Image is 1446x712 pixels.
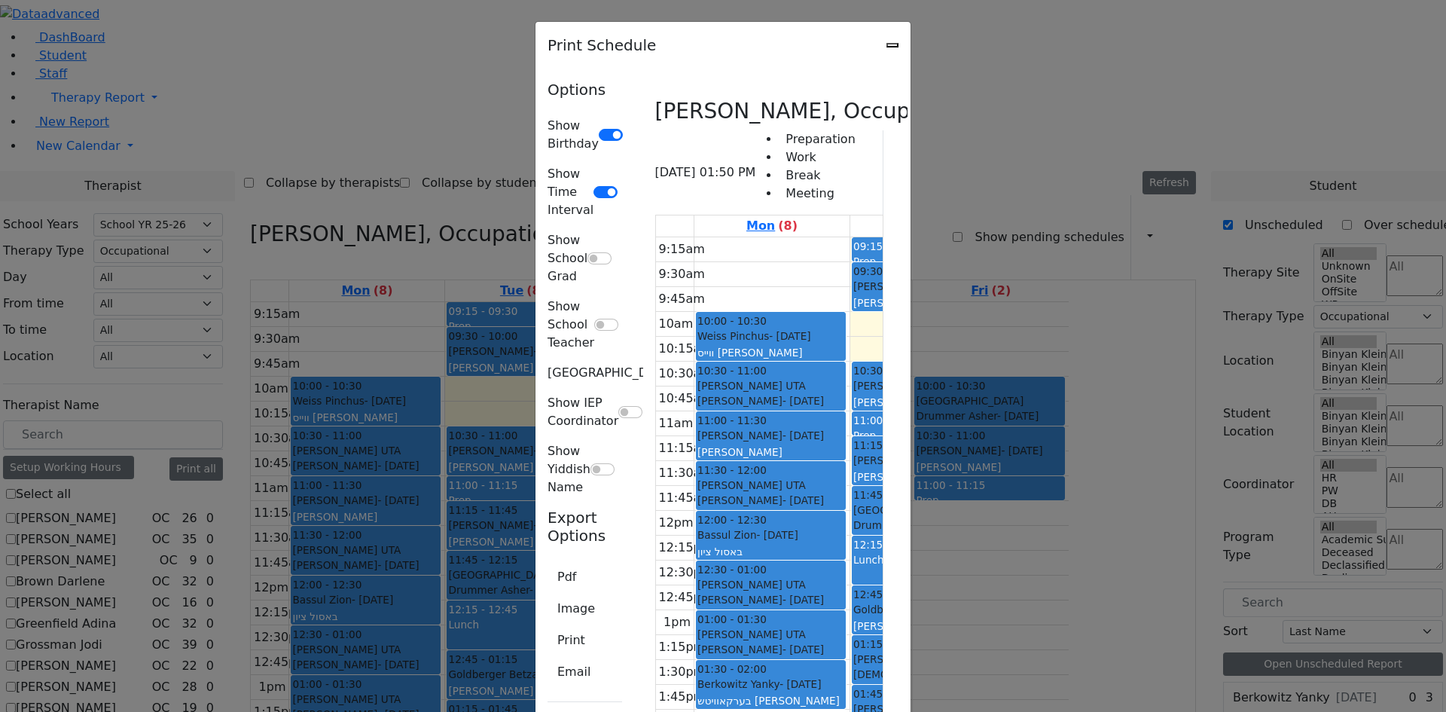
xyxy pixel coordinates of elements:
div: Prep [853,428,1000,443]
label: Show Birthday [548,117,599,153]
div: Prep [853,254,1000,269]
div: [PERSON_NAME] [697,428,844,443]
span: 10:30 - 11:00 [697,363,767,378]
span: 11:00 - 11:30 [697,413,767,428]
div: 1:15pm [656,638,709,656]
div: [PERSON_NAME] [697,445,844,460]
button: Pdf [548,563,586,591]
div: [PERSON_NAME] [853,295,1000,310]
div: Weiss Pinchus [697,328,844,344]
div: [PERSON_NAME] [853,279,1000,294]
div: [PERSON_NAME] [697,393,844,408]
label: Show Yiddish Name [548,442,590,497]
div: 1:45pm [656,688,709,706]
span: 12:45 - 01:15 [853,587,923,602]
span: 09:15 - 09:30 [853,240,923,252]
span: 01:45 - 02:15 [853,686,923,701]
span: 01:15 - 01:45 [853,637,923,652]
span: 12:30 - 01:00 [697,562,767,577]
label: Show Time Interval [548,165,593,219]
h3: [PERSON_NAME], Occupational [655,99,982,124]
div: 12:15pm [656,539,716,557]
span: - [DATE] [782,594,824,606]
label: Show IEP Coordinator [548,394,618,430]
div: 10:15am [656,340,716,358]
div: 11am [656,414,697,432]
span: 11:15 - 11:45 [853,438,923,453]
li: Preparation [779,130,855,148]
div: [PERSON_NAME] [853,619,1000,634]
span: 10:30 - 11:00 [853,363,923,378]
a: September 8, 2025 [743,215,801,237]
span: 01:00 - 01:30 [697,612,767,627]
span: - [DATE] [779,678,821,690]
li: Meeting [779,185,855,203]
label: [GEOGRAPHIC_DATA] [548,364,674,382]
div: 9:30am [656,265,708,283]
span: - [DATE] [782,429,824,442]
div: 1:30pm [656,663,709,681]
h5: Export Options [548,509,622,545]
div: 12:45pm [656,588,716,607]
li: Work [779,148,855,167]
span: - [DATE] [757,529,798,541]
div: באסול ציון [697,544,844,559]
div: 1pm [660,613,694,631]
div: Goldberger Betzalel [853,602,1000,617]
h5: Print Schedule [548,34,656,57]
label: Show School Teacher [548,298,594,352]
label: (8) [778,217,798,235]
span: 12:15 - 12:45 [853,539,923,551]
span: 11:45 - 12:15 [853,487,923,503]
div: Lunch [853,552,1000,567]
div: [PERSON_NAME] [853,453,1000,468]
div: 11:30am [656,464,716,482]
div: Drummer Asher [853,518,1000,533]
div: [PERSON_NAME] [697,642,844,657]
span: [GEOGRAPHIC_DATA] [853,503,961,518]
span: 01:30 - 02:00 [697,662,767,677]
span: [PERSON_NAME] UTA [697,627,806,642]
div: [PERSON_NAME] [853,378,1000,393]
span: - [DATE] [769,330,810,342]
div: [PERSON_NAME] (Laibel) [853,469,1000,484]
span: - [DATE] [782,643,824,655]
div: [PERSON_NAME] [697,592,844,607]
span: [DATE] 01:50 PM [655,163,756,182]
div: ווייס [PERSON_NAME] [697,345,844,360]
span: 12:00 - 12:30 [697,512,767,527]
button: Email [548,658,600,686]
div: 10:30am [656,365,716,383]
div: [PERSON_NAME] [DEMOGRAPHIC_DATA] [853,652,1000,698]
div: 10:45am [656,390,716,408]
div: 11:45am [656,489,716,507]
div: 12:30pm [656,564,716,582]
span: - [DATE] [782,494,824,506]
span: [PERSON_NAME] UTA [697,478,806,493]
li: Break [779,167,855,185]
div: Berkowitz Yanky [697,677,844,692]
span: 09:30 - 10:00 [853,264,923,279]
button: Print [548,626,595,655]
div: 11:15am [656,439,716,457]
label: Show School Grad [548,231,587,286]
h5: Options [548,81,622,99]
div: 12pm [656,514,697,532]
button: Close [886,43,898,47]
div: 9:15am [656,240,708,258]
span: 11:00 - 11:15 [853,414,923,426]
span: 10:00 - 10:30 [697,313,767,328]
div: [PERSON_NAME] [853,395,1000,410]
div: 9:45am [656,290,708,308]
div: בערקאוויטש [PERSON_NAME] [697,693,844,708]
span: [PERSON_NAME] UTA [697,378,806,393]
button: Image [548,594,605,623]
div: [PERSON_NAME] [697,493,844,508]
span: 11:30 - 12:00 [697,463,767,478]
div: Bassul Zion [697,527,844,542]
div: 10am [656,315,697,333]
span: - [DATE] [782,395,824,407]
span: [PERSON_NAME] UTA [697,577,806,592]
